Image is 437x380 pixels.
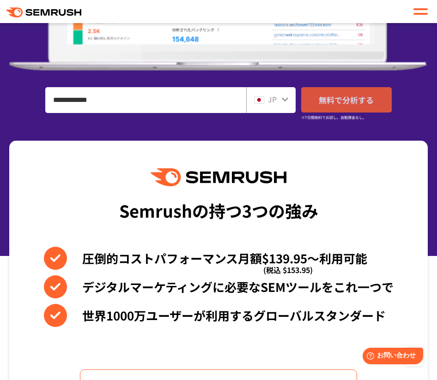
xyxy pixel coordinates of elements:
[44,247,394,270] li: 圧倒的コストパフォーマンス月額$139.95〜利用可能
[119,193,318,227] div: Semrushの持つ3つの強み
[151,168,286,186] img: Semrush
[301,87,392,113] a: 無料で分析する
[44,304,394,327] li: 世界1000万ユーザーが利用するグローバルスタンダード
[355,344,427,370] iframe: Help widget launcher
[268,94,277,105] span: JP
[319,94,374,106] span: 無料で分析する
[44,275,394,298] li: デジタルマーケティングに必要なSEMツールをこれ一つで
[263,258,313,281] span: (税込 $153.95)
[301,113,366,122] small: ※7日間無料でお試し。自動課金なし。
[46,88,246,113] input: ドメイン、キーワードまたはURLを入力してください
